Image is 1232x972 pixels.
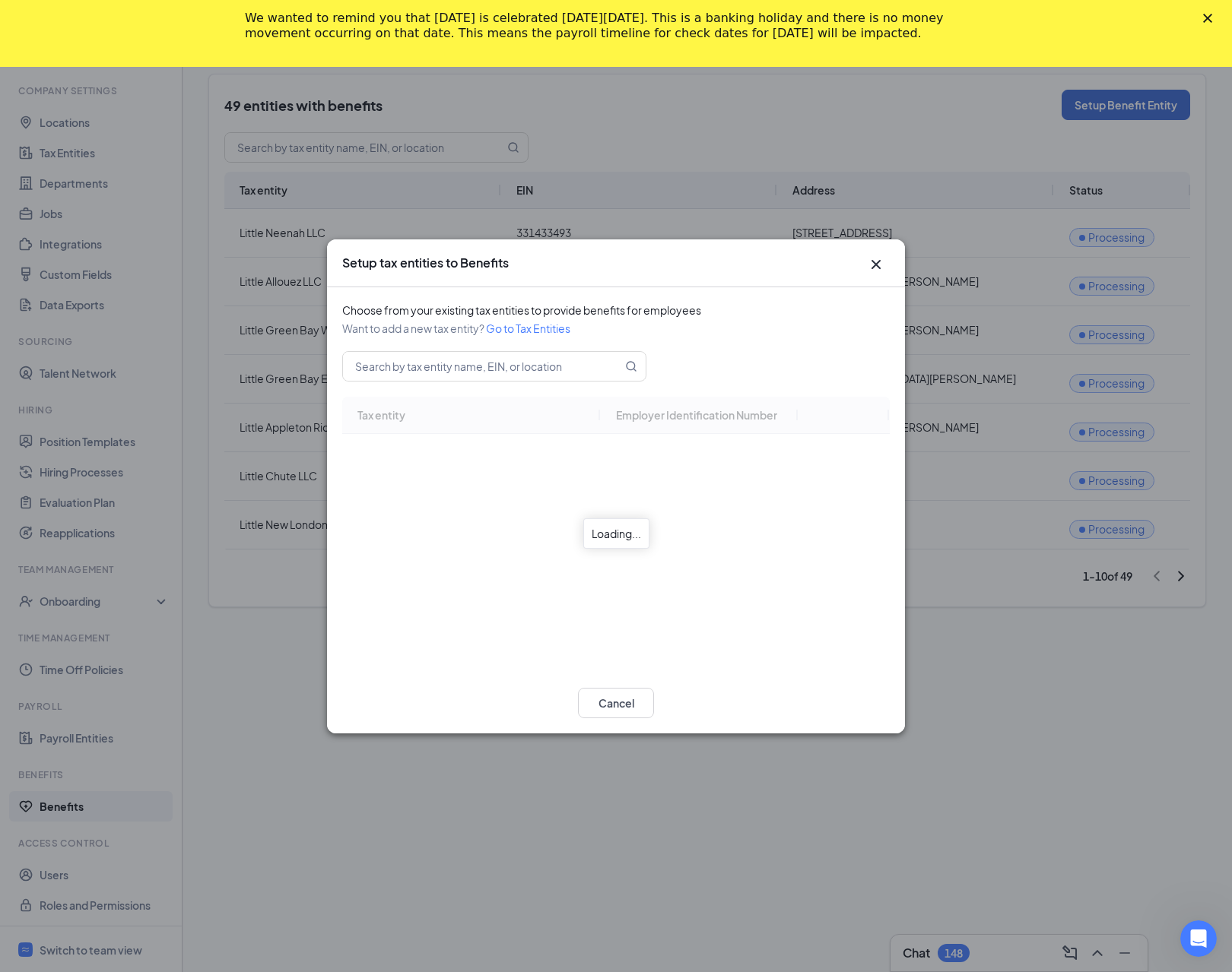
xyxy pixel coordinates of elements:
svg: Cross [867,255,885,274]
div: Choose from your existing tax entities to provide benefits for employees [342,302,890,318]
button: Close [862,255,890,274]
h3: Setup tax entities to Benefits [342,255,509,271]
div: We wanted to remind you that [DATE] is celebrated [DATE][DATE]. This is a banking holiday and the... [245,11,963,41]
div: Close [1203,14,1218,23]
iframe: Intercom live chat [1180,920,1217,957]
span: Loading... [583,518,649,549]
a: Go to Tax Entities [486,321,570,335]
button: Cancel [578,688,654,718]
input: Search by tax entity name, EIN, or location [343,352,604,381]
svg: MagnifyingGlass [625,360,637,372]
div: Want to add a new tax entity? [342,321,890,336]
